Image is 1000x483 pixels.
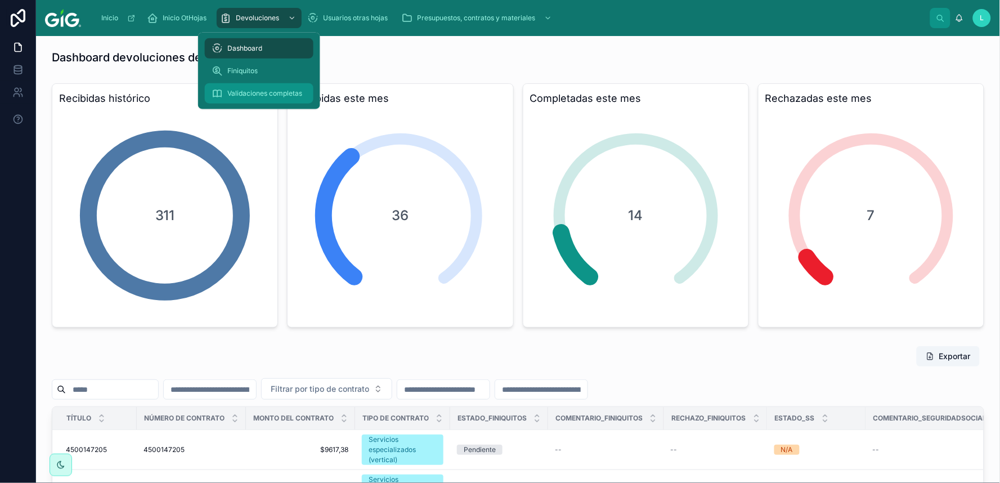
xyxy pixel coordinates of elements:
span: Dashboard [227,44,262,53]
span: Monto del contrato [253,414,334,423]
button: Exportar [917,346,980,366]
div: Pendiente [464,445,496,455]
a: Usuarios otras hojas [304,8,396,28]
span: Inicio OtHojas [163,14,207,23]
h1: Dashboard devoluciones de fondo de garantía [52,50,298,65]
span: -- [873,445,880,454]
span: Número de contrato [144,414,225,423]
span: 36 [392,207,409,225]
h3: Rechazadas este mes [765,91,977,106]
span: 14 [629,207,643,225]
span: 311 [155,207,175,225]
span: Comentario_SeguridadSocial [873,414,987,423]
a: Inicio [96,8,141,28]
button: Select Button [261,378,392,400]
span: Inicio [101,14,118,23]
span: $9617,38 [253,445,348,454]
a: Dashboard [205,38,313,59]
span: 4500147205 [66,445,107,454]
span: Validaciones completas [227,89,302,98]
span: Filtrar por tipo de contrato [271,383,369,395]
div: N/A [781,445,793,455]
div: scrollable content [90,6,930,30]
span: Presupuestos, contratos y materiales [417,14,535,23]
span: Tipo de contrato [362,414,429,423]
a: Presupuestos, contratos y materiales [398,8,558,28]
span: Finiquitos [227,66,258,75]
a: Devoluciones [217,8,302,28]
a: Finiquitos [205,61,313,81]
a: Inicio OtHojas [144,8,214,28]
a: Validaciones completas [205,83,313,104]
span: 7 [867,207,875,225]
div: Servicios especializados (vertical) [369,435,437,465]
span: L [980,14,984,23]
span: Título [66,414,91,423]
h3: Recibidas histórico [59,91,271,106]
img: App logo [45,9,81,27]
span: 4500147205 [144,445,185,454]
span: Estado_Finiquitos [458,414,527,423]
span: Usuarios otras hojas [323,14,388,23]
span: -- [555,445,562,454]
span: Estado_SS [775,414,815,423]
span: Devoluciones [236,14,279,23]
span: -- [671,445,678,454]
span: Rechazo_Finiquitos [671,414,746,423]
span: Comentario_finiquitos [555,414,643,423]
h3: Completadas este mes [530,91,742,106]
